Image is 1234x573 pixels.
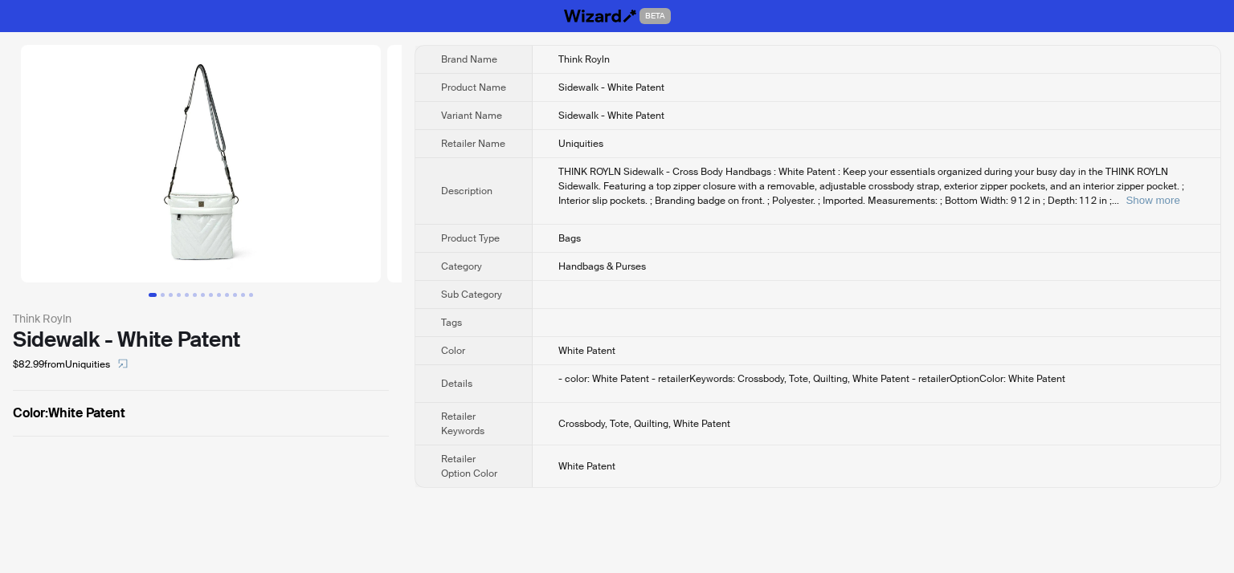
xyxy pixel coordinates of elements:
div: - color: White Patent - retailerKeywords: Crossbody, Tote, Quilting, White Patent - retailerOptio... [558,372,1195,386]
span: Product Name [441,81,506,94]
span: Variant Name [441,109,502,122]
span: Retailer Keywords [441,410,484,437]
button: Expand [1126,194,1179,206]
button: Go to slide 7 [201,293,205,297]
span: Details [441,377,472,390]
button: Go to slide 12 [241,293,245,297]
button: Go to slide 11 [233,293,237,297]
span: Retailer Option Color [441,453,497,480]
span: Category [441,260,482,273]
span: Handbags & Purses [558,260,646,273]
img: Sidewalk - White Patent Sidewalk - White Patent image 2 [387,45,747,282]
div: Think Royln [13,310,389,327]
span: Bags [558,232,581,245]
span: Brand Name [441,53,497,66]
button: Go to slide 4 [177,293,181,297]
span: BETA [639,8,671,24]
span: Think Royln [558,53,610,66]
button: Go to slide 5 [185,293,189,297]
span: Color : [13,404,48,421]
span: White Patent [558,460,615,473]
span: THINK ROYLN Sidewalk - Cross Body Handbags : White Patent : Keep your essentials organized during... [558,165,1184,207]
button: Go to slide 9 [217,293,221,297]
label: White Patent [13,404,389,423]
span: Sub Category [441,288,502,301]
div: Sidewalk - White Patent [13,327,389,352]
button: Go to slide 1 [149,293,157,297]
button: Go to slide 8 [209,293,213,297]
span: Uniquities [558,137,603,150]
img: Sidewalk - White Patent Sidewalk - White Patent image 1 [21,45,381,282]
button: Go to slide 3 [169,293,173,297]
span: select [118,359,128,368]
button: Go to slide 13 [249,293,253,297]
span: Retailer Name [441,137,505,150]
span: Sidewalk - White Patent [558,81,664,94]
button: Go to slide 6 [193,293,197,297]
span: Description [441,185,492,197]
span: Product Type [441,232,500,245]
button: Go to slide 10 [225,293,229,297]
span: Color [441,344,465,357]
div: $82.99 from Uniquities [13,352,389,377]
span: Sidewalk - White Patent [558,109,664,122]
span: Tags [441,316,462,329]
button: Go to slide 2 [161,293,165,297]
span: ... [1112,194,1119,207]
span: Crossbody, Tote, Quilting, White Patent [558,417,730,430]
div: THINK ROYLN Sidewalk - Cross Body Handbags : White Patent : Keep your essentials organized during... [558,165,1195,208]
span: White Patent [558,344,615,357]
